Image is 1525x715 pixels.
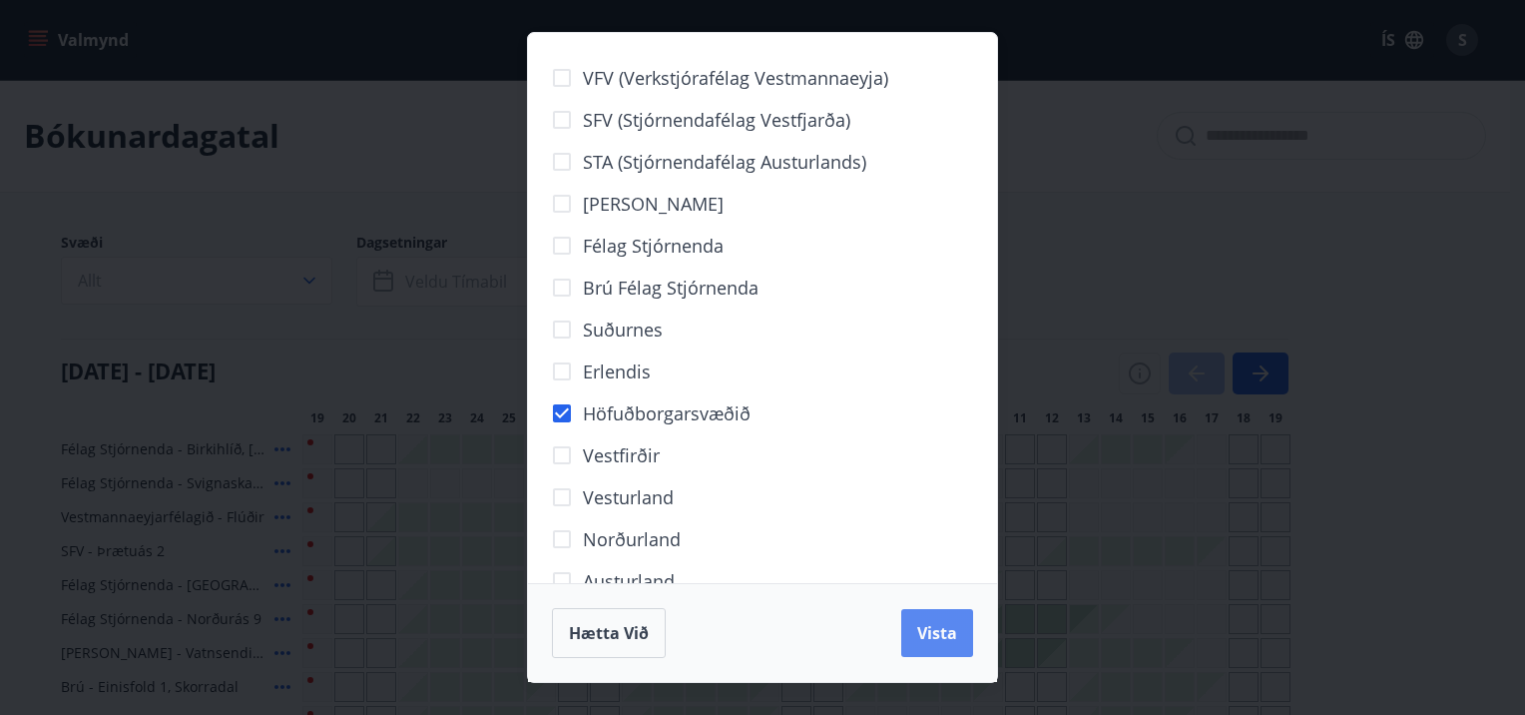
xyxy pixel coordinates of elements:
[917,622,957,644] span: Vista
[901,609,973,657] button: Vista
[583,400,751,426] span: Höfuðborgarsvæðið
[583,107,850,133] span: SFV (Stjórnendafélag Vestfjarða)
[583,317,663,343] span: Suðurnes
[583,191,724,217] span: [PERSON_NAME]
[583,442,660,468] span: Vestfirðir
[583,275,759,301] span: Brú félag stjórnenda
[583,233,724,259] span: Félag stjórnenda
[583,65,888,91] span: VFV (Verkstjórafélag Vestmannaeyja)
[583,484,674,510] span: Vesturland
[583,568,675,594] span: Austurland
[583,358,651,384] span: Erlendis
[583,149,866,175] span: STA (Stjórnendafélag Austurlands)
[552,608,666,658] button: Hætta við
[583,526,681,552] span: Norðurland
[569,622,649,644] span: Hætta við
